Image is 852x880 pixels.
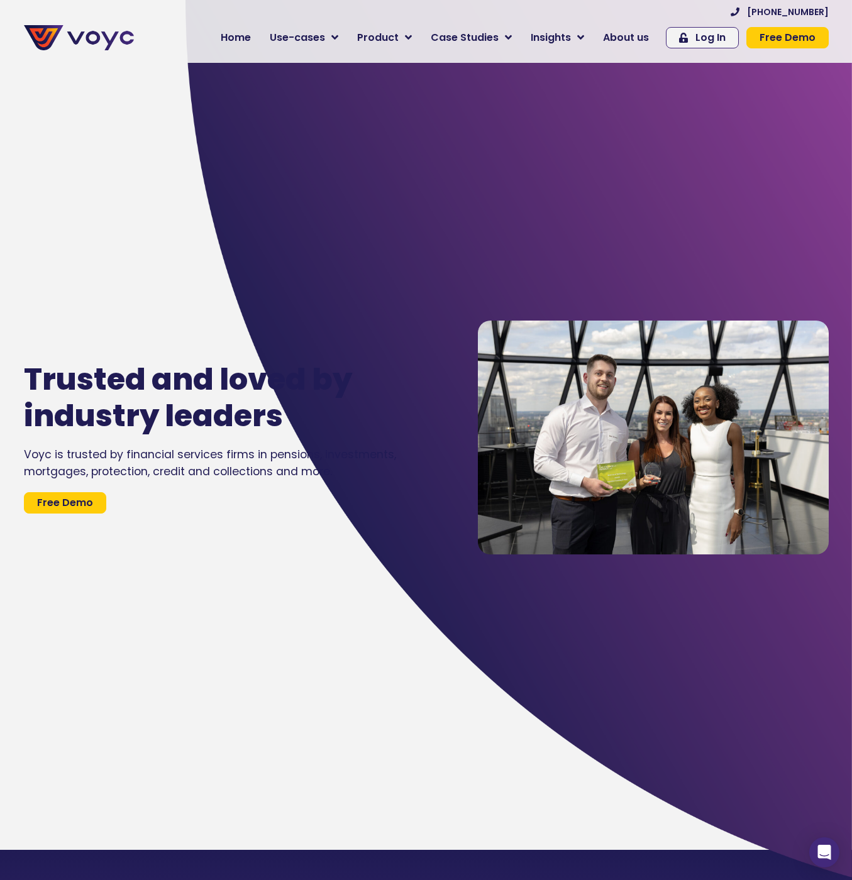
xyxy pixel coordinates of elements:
a: About us [594,25,658,50]
span: About us [603,30,649,45]
span: Free Demo [37,498,93,508]
span: Use-cases [270,30,325,45]
a: Insights [521,25,594,50]
a: Use-cases [260,25,348,50]
a: Home [211,25,260,50]
a: Product [348,25,421,50]
div: Voyc is trusted by financial services firms in pensions, investments, mortgages, protection, cred... [24,446,440,480]
a: Log In [666,27,739,48]
a: Case Studies [421,25,521,50]
span: Insights [531,30,571,45]
span: Case Studies [431,30,499,45]
a: [PHONE_NUMBER] [731,8,829,16]
a: Free Demo [746,27,829,48]
span: Free Demo [760,33,816,43]
span: [PHONE_NUMBER] [747,8,829,16]
span: Log In [695,33,726,43]
span: Product [357,30,399,45]
div: Open Intercom Messenger [809,837,839,867]
span: Home [221,30,251,45]
h1: Trusted and loved by industry leaders [24,361,402,434]
a: Free Demo [24,492,106,514]
img: voyc-full-logo [24,25,134,50]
